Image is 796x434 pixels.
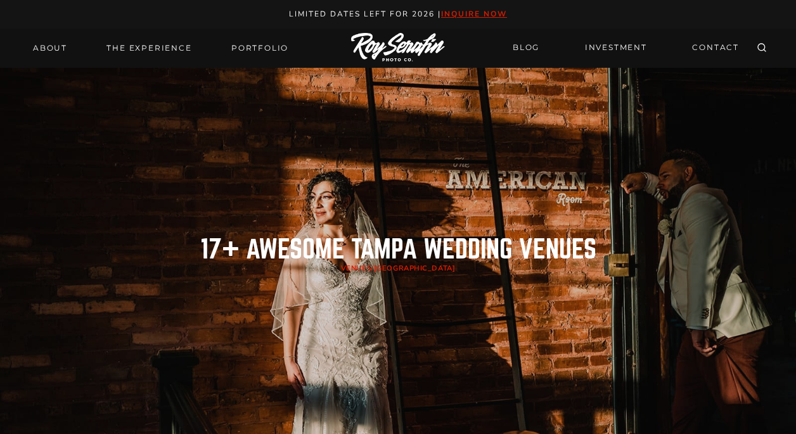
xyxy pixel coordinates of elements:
nav: Primary Navigation [25,39,296,57]
a: THE EXPERIENCE [99,39,199,57]
a: Venues [341,264,371,273]
a: BLOG [505,37,547,59]
a: CONTACT [684,37,747,59]
nav: Secondary Navigation [505,37,747,59]
a: Portfolio [224,39,296,57]
a: INVESTMENT [577,37,655,59]
span: / [341,264,455,273]
p: Limited Dates LEft for 2026 | [14,8,783,21]
button: View Search Form [753,39,771,57]
a: inquire now [441,9,507,19]
a: [GEOGRAPHIC_DATA] [374,264,456,273]
a: About [25,39,75,57]
img: Logo of Roy Serafin Photo Co., featuring stylized text in white on a light background, representi... [351,33,445,63]
h1: 17+ Awesome Tampa Wedding Venues [200,237,596,262]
